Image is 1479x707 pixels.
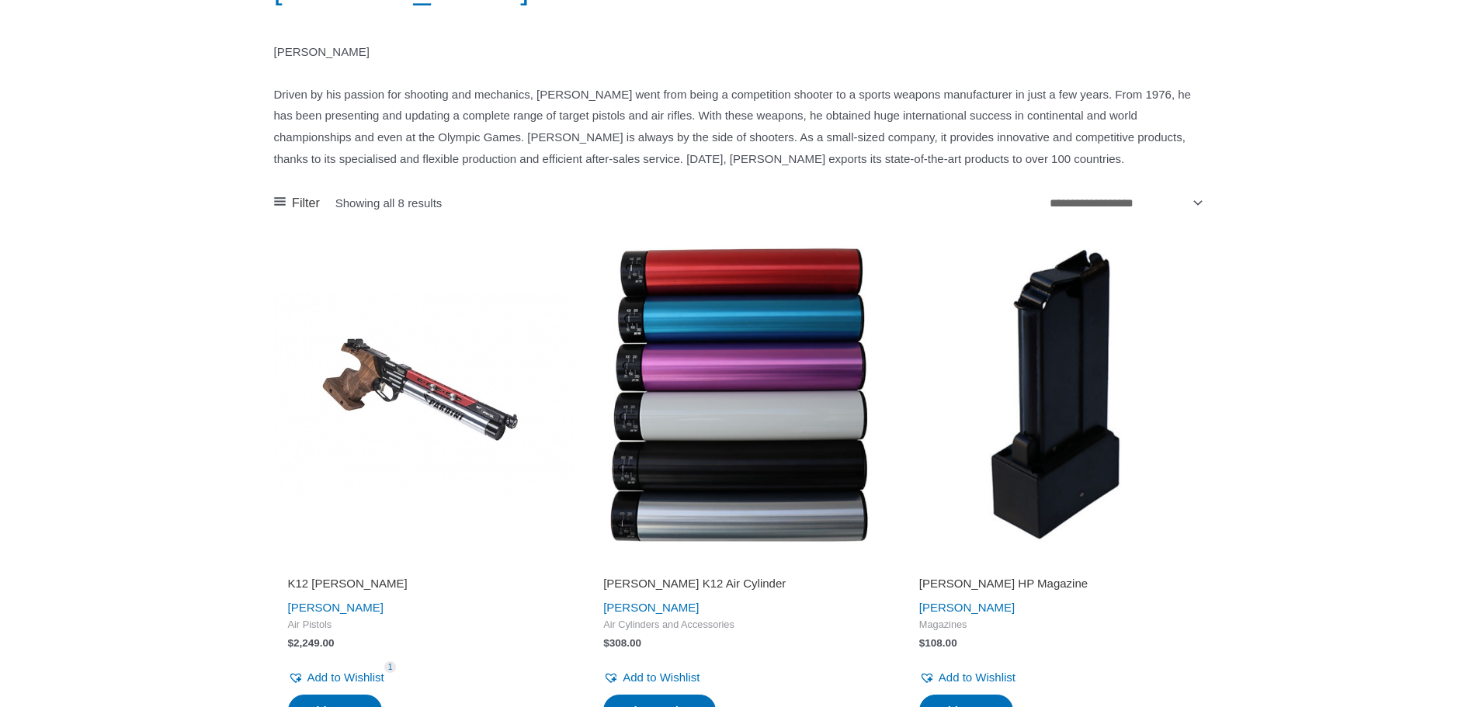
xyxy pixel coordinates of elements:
[288,637,294,649] span: $
[623,671,700,684] span: Add to Wishlist
[919,619,1192,632] span: Magazines
[919,637,925,649] span: $
[307,671,384,684] span: Add to Wishlist
[288,554,561,573] iframe: Customer reviews powered by Trustpilot
[1044,190,1206,216] select: Shop order
[384,661,397,673] span: 1
[939,671,1016,684] span: Add to Wishlist
[603,619,876,632] span: Air Cylinders and Accessories
[919,667,1016,688] a: Add to Wishlist
[919,576,1192,597] a: [PERSON_NAME] HP Magazine
[919,601,1015,614] a: [PERSON_NAME]
[603,576,876,591] h2: [PERSON_NAME] K12 Air Cylinder
[274,245,575,546] img: K12 Pardini
[603,554,876,573] iframe: Customer reviews powered by Trustpilot
[603,637,609,649] span: $
[288,576,561,597] a: K12 [PERSON_NAME]
[603,576,876,597] a: [PERSON_NAME] K12 Air Cylinder
[589,245,890,546] img: Pardini K12 Air Cylinder
[288,576,561,591] h2: K12 [PERSON_NAME]
[288,637,335,649] bdi: 2,249.00
[274,84,1206,170] p: Driven by his passion for shooting and mechanics, [PERSON_NAME] went from being a competition sho...
[603,667,700,688] a: Add to Wishlist
[335,197,443,209] p: Showing all 8 results
[919,554,1192,573] iframe: Customer reviews powered by Trustpilot
[288,667,384,688] a: Add to Wishlist
[919,576,1192,591] h2: [PERSON_NAME] HP Magazine
[603,637,641,649] bdi: 308.00
[288,601,384,614] a: [PERSON_NAME]
[919,637,957,649] bdi: 108.00
[603,601,699,614] a: [PERSON_NAME]
[288,619,561,632] span: Air Pistols
[292,192,320,215] span: Filter
[274,41,1206,63] p: [PERSON_NAME]
[905,245,1206,546] img: Pardini HP Magazine
[274,192,320,215] a: Filter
